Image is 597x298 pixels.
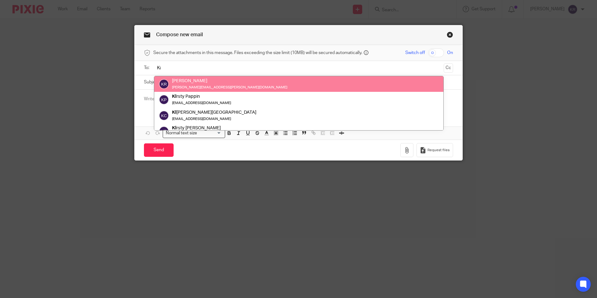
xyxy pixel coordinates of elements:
small: [EMAIL_ADDRESS][DOMAIN_NAME] [172,117,231,121]
div: [PERSON_NAME][GEOGRAPHIC_DATA] [172,109,256,116]
img: svg%3E [159,111,169,121]
div: [PERSON_NAME] [172,78,287,84]
small: [PERSON_NAME][EMAIL_ADDRESS][PERSON_NAME][DOMAIN_NAME] [172,86,287,89]
a: Close this dialog window [447,32,453,40]
img: svg%3E [159,95,169,105]
em: Ki [172,94,176,99]
div: rsty [PERSON_NAME] [172,125,259,131]
em: Ki [172,126,176,130]
input: Send [144,143,174,157]
span: Switch off [405,50,425,56]
button: Request files [417,143,453,157]
label: To: [144,65,151,71]
img: svg%3E [159,126,169,136]
img: svg%3E [159,79,169,89]
span: Secure the attachments in this message. Files exceeding the size limit (10MB) will be secured aut... [153,50,362,56]
span: Compose new email [156,32,203,37]
span: Normal text size [164,130,198,137]
button: Cc [444,63,453,73]
input: Search for option [199,130,221,137]
span: Request files [427,148,450,153]
span: On [447,50,453,56]
small: [EMAIL_ADDRESS][DOMAIN_NAME] [172,102,231,105]
em: Ki [172,110,176,115]
label: Subject: [144,79,160,85]
div: Search for option [163,128,225,138]
div: rsty Pappin [172,94,231,100]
